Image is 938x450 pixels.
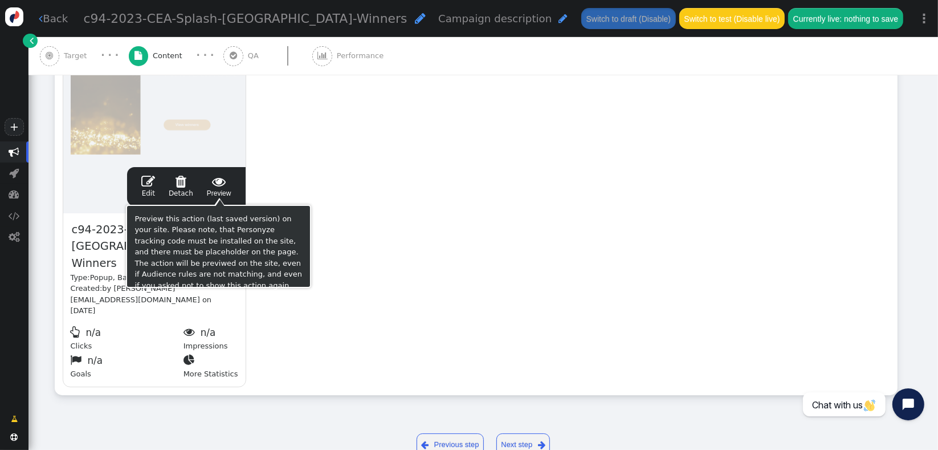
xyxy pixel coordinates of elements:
[11,413,18,425] span: 
[71,324,183,352] div: Clicks
[230,51,237,60] span: 
[337,50,388,62] span: Performance
[90,273,204,282] span: Popup, Banner & HTML Builder
[5,7,24,26] img: logo-icon.svg
[581,8,675,29] button: Switch to draft (Disable)
[207,175,231,198] a: Preview
[71,272,238,283] div: Type:
[169,175,193,198] a: Detach
[5,118,24,136] a: +
[71,284,212,315] span: by [PERSON_NAME][EMAIL_ADDRESS][DOMAIN_NAME] on [DATE]
[141,175,155,188] span: 
[207,175,231,198] span: Preview
[129,37,224,75] a:  Content · · ·
[169,175,193,188] span: 
[40,37,129,75] a:  Target · · ·
[207,175,231,188] span: 
[183,324,238,352] div: Impressions
[9,147,20,157] span: 
[11,433,18,441] span: 
[248,50,263,62] span: QA
[788,8,903,29] button: Currently live: nothing to save
[64,50,91,62] span: Target
[312,37,407,75] a:  Performance
[9,189,20,200] span: 
[201,327,216,338] span: n/a
[415,12,426,25] span: 
[134,213,303,280] div: Preview this action (last saved version) on your site. Please note, that Personyze tracking code ...
[134,51,142,60] span: 
[183,352,238,380] div: More Statistics
[558,13,568,24] span: 
[183,354,198,366] span: 
[317,51,328,60] span: 
[87,355,103,366] span: n/a
[30,35,34,46] span: 
[71,283,238,317] div: Created:
[85,327,101,338] span: n/a
[71,352,183,380] div: Goals
[183,326,198,338] span: 
[3,410,25,429] a: 
[71,326,84,338] span: 
[153,50,187,62] span: Content
[9,232,20,242] span: 
[23,34,37,48] a: 
[438,13,552,25] span: Campaign description
[9,210,20,221] span: 
[169,175,193,197] span: Detach
[196,48,214,63] div: · · ·
[679,8,785,29] button: Switch to test (Disable live)
[71,221,238,272] span: c94-2023-CEA-Splash-[GEOGRAPHIC_DATA]-Winners
[911,2,938,35] a: ⋮
[141,175,155,198] a: Edit
[10,168,19,179] span: 
[223,37,312,75] a:  QA
[84,11,407,26] span: c94-2023-CEA-Splash-[GEOGRAPHIC_DATA]-Winners
[46,51,53,60] span: 
[39,13,43,24] span: 
[71,354,85,366] span: 
[39,11,68,26] a: Back
[101,48,119,63] div: · · ·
